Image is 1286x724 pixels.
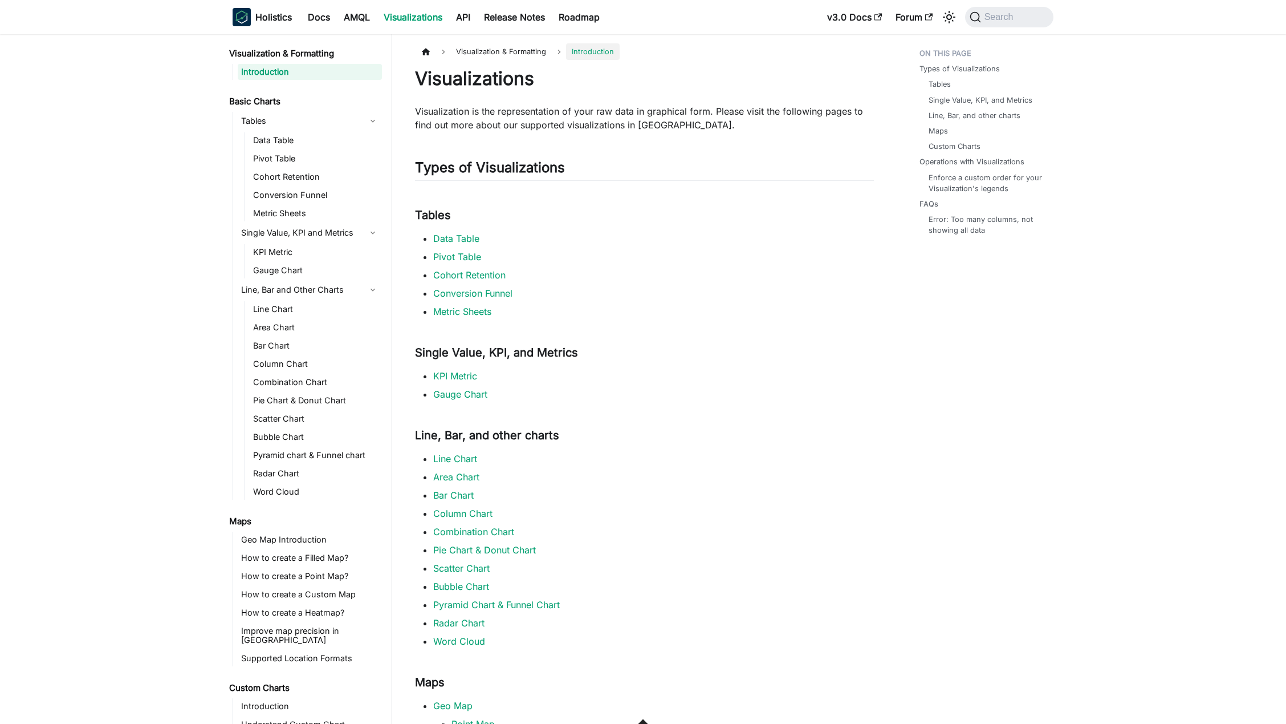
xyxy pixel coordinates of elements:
a: Bubble Chart [250,429,382,445]
p: Visualization is the representation of your raw data in graphical form. Please visit the followin... [415,104,874,132]
a: Bubble Chart [433,581,489,592]
a: Gauge Chart [250,262,382,278]
a: How to create a Point Map? [238,568,382,584]
a: Pyramid Chart & Funnel Chart [433,599,560,610]
a: Maps [929,126,948,136]
a: Data Table [433,233,479,244]
a: Pie Chart & Donut Chart [250,393,382,408]
a: AMQL [337,8,377,26]
a: Forum [889,8,939,26]
a: Pie Chart & Donut Chart [433,544,536,556]
a: Column Chart [250,356,382,372]
a: Custom Charts [226,680,382,696]
a: Roadmap [552,8,607,26]
a: Conversion Funnel [250,187,382,203]
h3: Line, Bar, and other charts [415,428,874,443]
a: Bar Chart [433,490,474,501]
a: Scatter Chart [433,563,490,574]
span: Introduction [566,43,620,60]
nav: Docs sidebar [221,34,392,724]
a: Single Value, KPI and Metrics [238,224,382,242]
a: Line, Bar and Other Charts [238,281,382,299]
a: Enforce a custom order for your Visualization's legends [929,172,1042,194]
b: Holistics [255,10,292,24]
button: Search (Command+K) [965,7,1053,27]
a: Error: Too many columns, not showing all data [929,214,1042,236]
a: Scatter Chart [250,411,382,427]
a: v3.0 Docs [820,8,889,26]
a: Area Chart [250,319,382,335]
a: Line Chart [250,301,382,317]
a: FAQs [919,199,938,209]
h2: Types of Visualizations [415,159,874,181]
a: Visualization & Formatting [226,46,382,62]
a: Visualizations [377,8,449,26]
a: Pivot Table [433,251,481,262]
a: Combination Chart [250,374,382,390]
a: Line Chart [433,453,477,464]
a: Operations with Visualizations [919,156,1024,167]
a: Supported Location Formats [238,650,382,666]
a: How to create a Filled Map? [238,550,382,566]
a: Cohort Retention [433,269,506,281]
a: Geo Map Introduction [238,532,382,548]
a: Gauge Chart [433,389,487,400]
a: Release Notes [477,8,552,26]
a: Geo Map [433,700,473,711]
a: Word Cloud [250,484,382,500]
a: Radar Chart [250,466,382,482]
a: KPI Metric [250,244,382,260]
a: Line, Bar, and other charts [929,110,1020,121]
a: Basic Charts [226,94,382,110]
a: Word Cloud [433,636,485,647]
a: Tables [929,79,951,90]
a: Custom Charts [929,141,980,152]
a: Area Chart [433,471,479,483]
a: Docs [301,8,337,26]
a: Combination Chart [433,526,514,537]
span: Search [981,12,1020,22]
a: Conversion Funnel [433,288,512,299]
a: Column Chart [433,508,493,519]
h3: Maps [415,676,874,690]
a: How to create a Heatmap? [238,605,382,621]
a: Maps [226,513,382,529]
a: Introduction [238,64,382,80]
a: Cohort Retention [250,169,382,185]
a: HolisticsHolisticsHolistics [233,8,292,26]
a: Bar Chart [250,338,382,354]
span: Visualization & Formatting [450,43,552,60]
h1: Visualizations [415,67,874,90]
a: Types of Visualizations [919,63,1000,74]
a: API [449,8,477,26]
a: KPI Metric [433,370,477,382]
a: Improve map precision in [GEOGRAPHIC_DATA] [238,623,382,648]
h3: Tables [415,208,874,223]
a: Introduction [238,698,382,714]
a: How to create a Custom Map [238,587,382,602]
img: Holistics [233,8,251,26]
h3: Single Value, KPI, and Metrics [415,346,874,360]
a: Single Value, KPI, and Metrics [929,95,1032,106]
a: Radar Chart [433,617,485,629]
a: Pyramid chart & Funnel chart [250,447,382,463]
nav: Breadcrumbs [415,43,874,60]
button: Switch between dark and light mode (currently system mode) [940,8,958,26]
a: Metric Sheets [433,306,491,317]
a: Metric Sheets [250,205,382,221]
a: Pivot Table [250,151,382,167]
a: Data Table [250,132,382,148]
a: Home page [415,43,437,60]
a: Tables [238,112,382,130]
